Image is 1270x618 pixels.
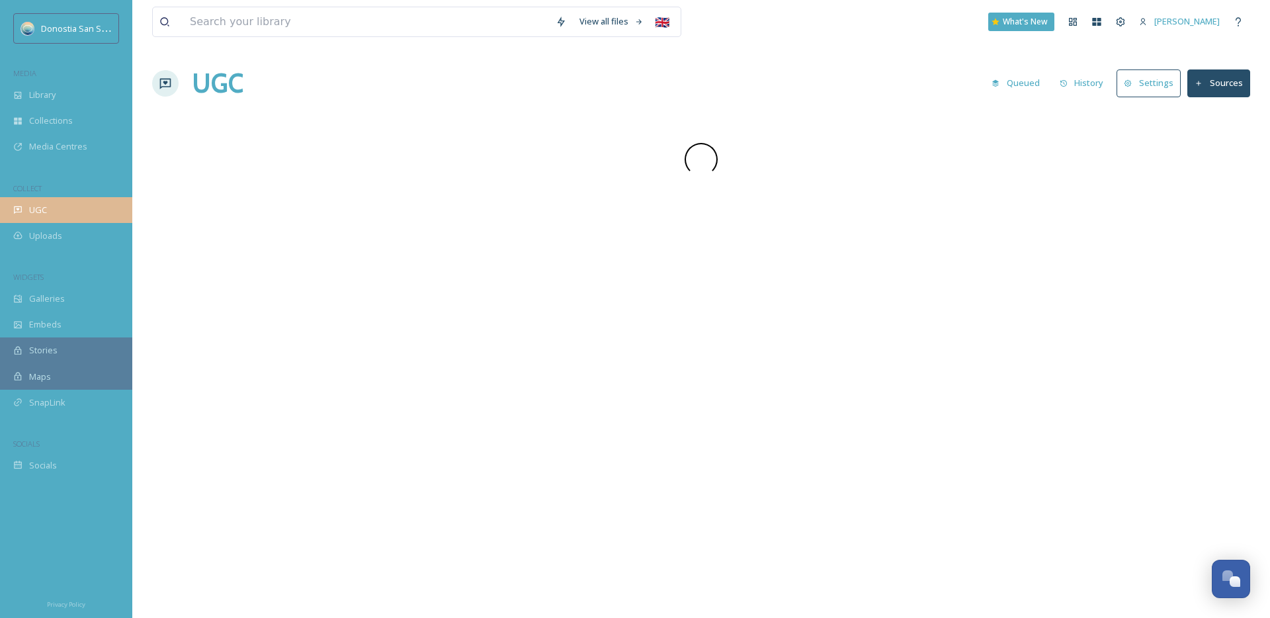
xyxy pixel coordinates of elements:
span: SOCIALS [13,439,40,449]
span: Maps [29,371,51,383]
a: View all files [573,9,650,34]
a: UGC [192,64,243,103]
input: Search your library [183,7,549,36]
a: What's New [988,13,1054,31]
a: [PERSON_NAME] [1132,9,1226,34]
button: Sources [1187,69,1250,97]
span: UGC [29,204,47,216]
span: [PERSON_NAME] [1154,15,1220,27]
span: Socials [29,459,57,472]
span: Galleries [29,292,65,305]
span: MEDIA [13,68,36,78]
span: SnapLink [29,396,65,409]
a: Settings [1117,69,1187,97]
span: COLLECT [13,183,42,193]
span: Collections [29,114,73,127]
span: Privacy Policy [47,600,85,609]
span: Media Centres [29,140,87,153]
button: Settings [1117,69,1181,97]
span: Uploads [29,230,62,242]
button: Queued [985,70,1046,96]
img: images.jpeg [21,22,34,35]
div: 🇬🇧 [650,10,674,34]
button: Open Chat [1212,560,1250,598]
span: Donostia San Sebastián Turismoa [41,22,175,34]
span: Stories [29,344,58,357]
a: Queued [985,70,1053,96]
span: Library [29,89,56,101]
span: Embeds [29,318,62,331]
span: WIDGETS [13,272,44,282]
button: History [1053,70,1111,96]
a: Privacy Policy [47,596,85,611]
a: History [1053,70,1117,96]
